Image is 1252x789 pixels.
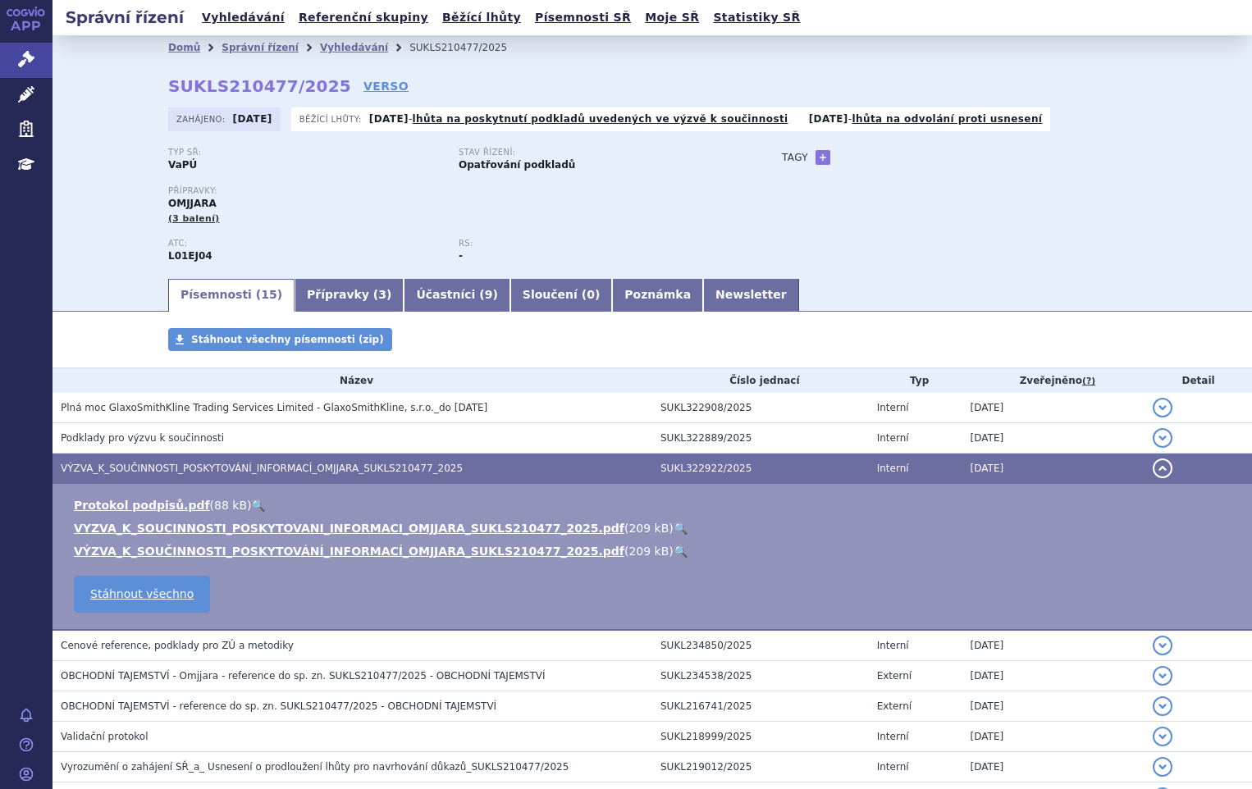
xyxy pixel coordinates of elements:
span: 209 kB [628,522,669,535]
a: 🔍 [674,522,688,535]
td: [DATE] [962,630,1145,661]
span: OBCHODNÍ TAJEMSTVÍ - Omjjara - reference do sp. zn. SUKLS210477/2025 - OBCHODNÍ TAJEMSTVÍ [61,670,546,682]
th: Typ [869,368,962,393]
strong: MOMELOTINIB [168,250,212,262]
a: Referenční skupiny [294,7,433,29]
h2: Správní řízení [53,6,197,29]
a: Běžící lhůty [437,7,526,29]
span: Interní [877,432,909,444]
th: Zveřejněno [962,368,1145,393]
td: [DATE] [962,423,1145,454]
td: SUKL322908/2025 [652,393,869,423]
span: Interní [877,640,909,651]
a: Přípravky (3) [295,279,404,312]
td: [DATE] [962,722,1145,752]
h3: Tagy [782,148,808,167]
span: Vyrozumění o zahájení SŘ_a_ Usnesení o prodloužení lhůty pro navrhování důkazů_SUKLS210477/2025 [61,761,569,773]
p: - [809,112,1043,125]
span: Externí [877,670,912,682]
a: Poznámka [612,279,703,312]
button: detail [1153,428,1172,448]
span: 9 [485,288,493,301]
a: Stáhnout všechno [74,576,210,613]
span: Validační protokol [61,731,149,742]
a: VYZVA_K_SOUCINNOSTI_POSKYTOVANI_INFORMACI_OMJJARA_SUKLS210477_2025.pdf [74,522,624,535]
strong: [DATE] [369,113,409,125]
li: ( ) [74,520,1236,536]
span: VÝZVA_K_SOUČINNOSTI_POSKYTOVÁNÍ_INFORMACÍ_OMJJARA_SUKLS210477_2025 [61,463,463,474]
span: Interní [877,463,909,474]
button: detail [1153,666,1172,686]
a: Protokol podpisů.pdf [74,499,210,512]
a: lhůta na odvolání proti usnesení [852,113,1042,125]
span: 0 [587,288,595,301]
button: detail [1153,757,1172,777]
a: Účastníci (9) [404,279,509,312]
td: SUKL218999/2025 [652,722,869,752]
span: Interní [877,731,909,742]
strong: SUKLS210477/2025 [168,76,351,96]
a: Sloučení (0) [510,279,612,312]
a: Stáhnout všechny písemnosti (zip) [168,328,392,351]
button: detail [1153,727,1172,746]
span: 3 [378,288,386,301]
a: lhůta na poskytnutí podkladů uvedených ve výzvě k součinnosti [413,113,788,125]
span: 15 [261,288,276,301]
span: Podklady pro výzvu k součinnosti [61,432,224,444]
td: SUKL234850/2025 [652,630,869,661]
p: RS: [459,239,733,249]
strong: VaPÚ [168,159,197,171]
strong: [DATE] [233,113,272,125]
th: Číslo jednací [652,368,869,393]
a: + [816,150,830,165]
td: SUKL219012/2025 [652,752,869,782]
a: VERSO [363,78,409,94]
p: Typ SŘ: [168,148,442,157]
span: Interní [877,761,909,773]
p: Přípravky: [168,186,749,196]
span: Cenové reference, podklady pro ZÚ a metodiky [61,640,294,651]
span: Běžící lhůty: [299,112,365,125]
td: [DATE] [962,393,1145,423]
a: Moje SŘ [640,7,704,29]
a: Statistiky SŘ [708,7,805,29]
a: Písemnosti SŘ [530,7,636,29]
a: Vyhledávání [197,7,290,29]
span: 209 kB [628,545,669,558]
td: [DATE] [962,454,1145,484]
td: SUKL322922/2025 [652,454,869,484]
span: Interní [877,402,909,413]
li: ( ) [74,497,1236,513]
td: SUKL216741/2025 [652,691,869,722]
span: Zahájeno: [176,112,228,125]
span: Externí [877,700,912,712]
button: detail [1153,458,1172,478]
span: OBCHODNÍ TAJEMSTVÍ - reference do sp. zn. SUKLS210477/2025 - OBCHODNÍ TAJEMSTVÍ [61,700,496,712]
abbr: (?) [1082,376,1095,387]
span: Stáhnout všechny písemnosti (zip) [191,334,384,345]
p: Stav řízení: [459,148,733,157]
p: - [369,112,788,125]
td: [DATE] [962,691,1145,722]
td: [DATE] [962,661,1145,691]
p: ATC: [168,239,442,249]
button: detail [1153,636,1172,655]
strong: - [459,250,463,262]
span: (3 balení) [168,213,220,224]
a: Písemnosti (15) [168,279,295,312]
li: ( ) [74,543,1236,559]
span: Plná moc GlaxoSmithKline Trading Services Limited - GlaxoSmithKline, s.r.o._do 28.5.2026 [61,402,487,413]
strong: [DATE] [809,113,848,125]
td: SUKL234538/2025 [652,661,869,691]
td: [DATE] [962,752,1145,782]
strong: Opatřování podkladů [459,159,575,171]
a: 🔍 [674,545,688,558]
td: SUKL322889/2025 [652,423,869,454]
a: VÝZVA_K_SOUČINNOSTI_POSKYTOVÁNÍ_INFORMACÍ_OMJJARA_SUKLS210477_2025.pdf [74,545,624,558]
span: OMJJARA [168,198,217,209]
span: 88 kB [214,499,247,512]
th: Detail [1145,368,1252,393]
li: SUKLS210477/2025 [409,35,528,60]
a: Vyhledávání [320,42,388,53]
th: Název [53,368,652,393]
